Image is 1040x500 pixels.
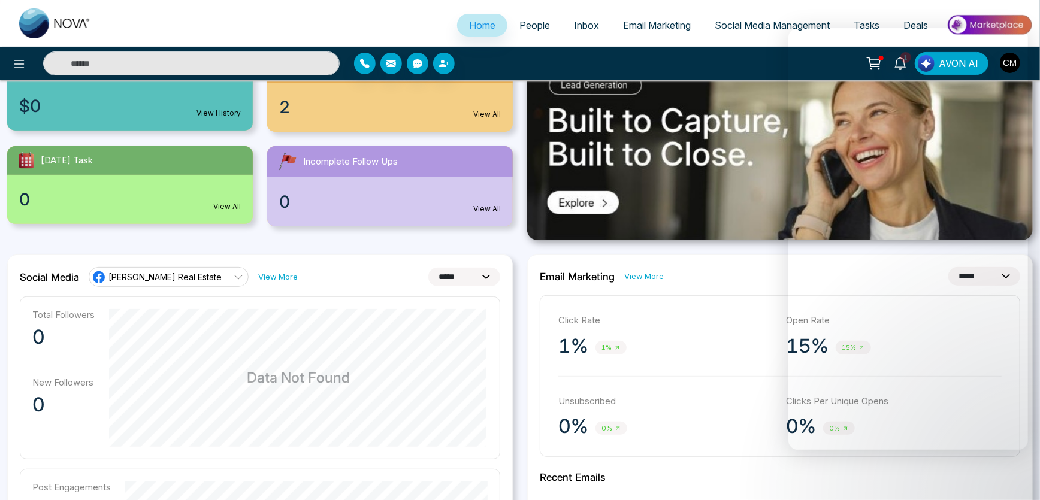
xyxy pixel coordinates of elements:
[595,422,627,435] span: 0%
[854,19,879,31] span: Tasks
[558,395,774,408] p: Unsubscribed
[903,19,928,31] span: Deals
[258,271,298,283] a: View More
[19,93,41,119] span: $0
[786,395,1002,408] p: Clicks Per Unique Opens
[279,189,290,214] span: 0
[946,11,1033,38] img: Market-place.gif
[519,19,550,31] span: People
[303,155,398,169] span: Incomplete Follow Ups
[32,481,111,493] p: Post Engagements
[41,154,93,168] span: [DATE] Task
[558,414,588,438] p: 0%
[999,459,1028,488] iframe: Intercom live chat
[715,19,830,31] span: Social Media Management
[457,14,507,37] a: Home
[32,377,95,388] p: New Followers
[623,19,691,31] span: Email Marketing
[260,146,520,226] a: Incomplete Follow Ups0View All
[527,50,1033,240] img: .
[279,95,290,120] span: 2
[32,393,95,417] p: 0
[213,201,241,212] a: View All
[558,334,588,358] p: 1%
[786,314,1002,328] p: Open Rate
[562,14,611,37] a: Inbox
[786,414,816,438] p: 0%
[19,8,91,38] img: Nova CRM Logo
[277,151,298,172] img: followUps.svg
[32,325,95,349] p: 0
[20,271,79,283] h2: Social Media
[507,14,562,37] a: People
[260,50,520,132] a: New Leads2View All
[574,19,599,31] span: Inbox
[196,108,241,119] a: View History
[558,314,774,328] p: Click Rate
[32,309,95,320] p: Total Followers
[786,334,829,358] p: 15%
[788,28,1028,450] iframe: Intercom live chat
[540,471,1020,483] h2: Recent Emails
[17,151,36,170] img: todayTask.svg
[595,341,627,354] span: 1%
[703,14,842,37] a: Social Media Management
[842,14,891,37] a: Tasks
[611,14,703,37] a: Email Marketing
[540,271,615,283] h2: Email Marketing
[108,271,222,283] span: [PERSON_NAME] Real Estate
[473,204,501,214] a: View All
[891,14,940,37] a: Deals
[19,187,30,212] span: 0
[469,19,495,31] span: Home
[473,109,501,120] a: View All
[624,271,664,282] a: View More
